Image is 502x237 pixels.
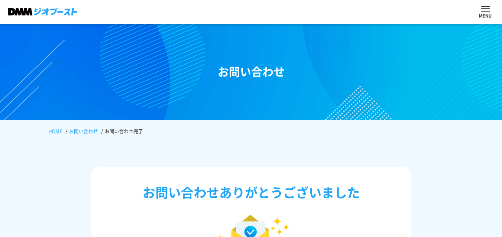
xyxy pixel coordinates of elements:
li: お問い合わせ完了 [99,128,145,135]
button: ナビを開閉する [481,6,490,12]
a: お問い合わせ [69,128,98,135]
h1: お問い合わせ [218,63,285,80]
img: DMMジオブースト [8,8,77,16]
a: HOME [48,128,62,135]
h2: お問い合わせ ありがとうございました [111,183,392,202]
